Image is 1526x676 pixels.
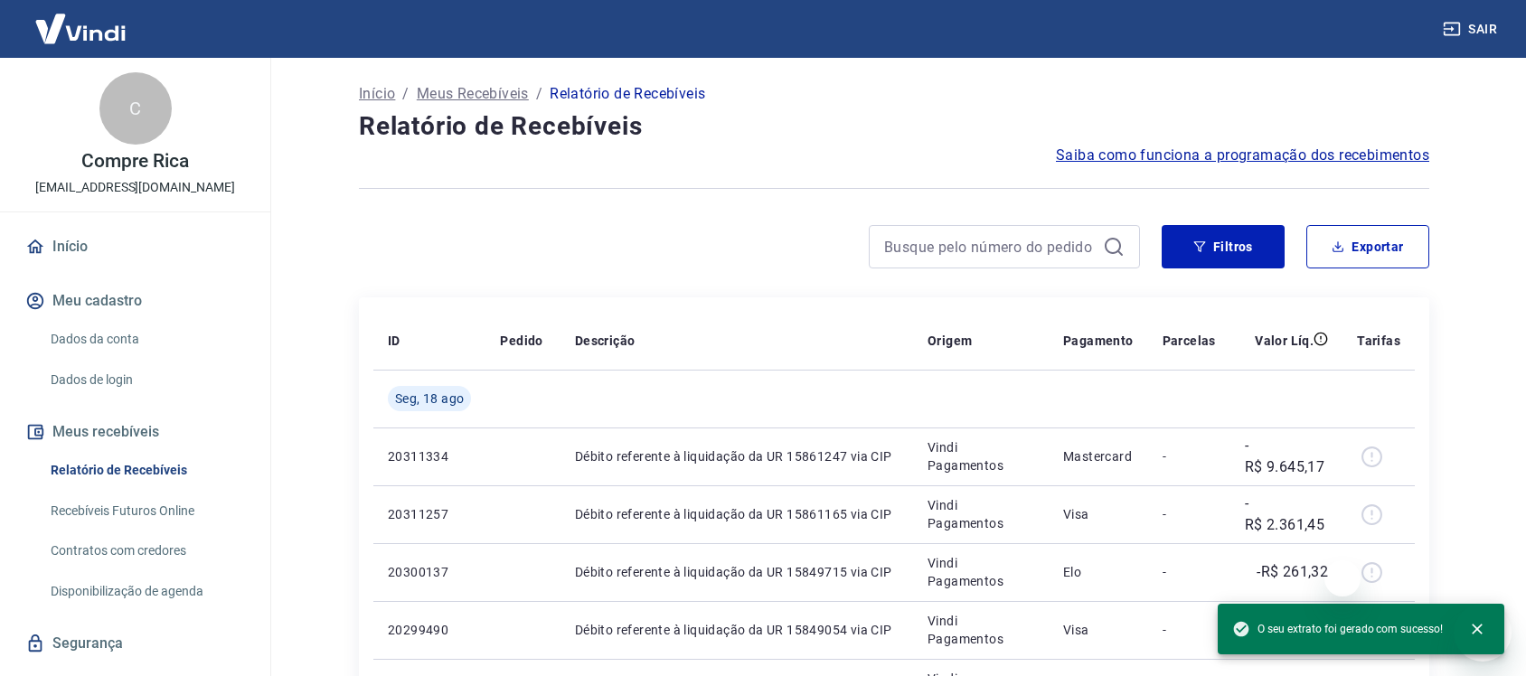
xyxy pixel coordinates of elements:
p: - [1163,505,1216,523]
p: 20311257 [388,505,471,523]
p: Visa [1063,505,1134,523]
img: Vindi [22,1,139,56]
p: Elo [1063,563,1134,581]
a: Meus Recebíveis [417,83,529,105]
p: - [1163,563,1216,581]
a: Início [359,83,395,105]
p: - [1163,621,1216,639]
p: Descrição [575,332,636,350]
a: Relatório de Recebíveis [43,452,249,489]
input: Busque pelo número do pedido [884,233,1096,260]
p: Débito referente à liquidação da UR 15849715 via CIP [575,563,899,581]
a: Disponibilização de agenda [43,573,249,610]
p: Parcelas [1163,332,1216,350]
p: Valor Líq. [1255,332,1314,350]
h4: Relatório de Recebíveis [359,108,1429,145]
a: Dados da conta [43,321,249,358]
p: 20299490 [388,621,471,639]
p: 20300137 [388,563,471,581]
p: Visa [1063,621,1134,639]
button: Sair [1439,13,1504,46]
p: Débito referente à liquidação da UR 15861247 via CIP [575,447,899,465]
button: Filtros [1162,225,1285,268]
p: Vindi Pagamentos [928,554,1034,590]
a: Saiba como funciona a programação dos recebimentos [1056,145,1429,166]
p: Compre Rica [81,152,188,171]
p: -R$ 261,32 [1257,561,1328,583]
p: 20311334 [388,447,471,465]
p: -R$ 2.361,45 [1245,493,1328,536]
p: / [536,83,542,105]
p: -R$ 9.645,17 [1245,435,1328,478]
button: Exportar [1306,225,1429,268]
p: Vindi Pagamentos [928,438,1034,474]
p: Débito referente à liquidação da UR 15861165 via CIP [575,505,899,523]
button: Meu cadastro [22,281,249,321]
p: Débito referente à liquidação da UR 15849054 via CIP [575,621,899,639]
p: Origem [928,332,972,350]
p: Vindi Pagamentos [928,496,1034,532]
iframe: Botão para abrir a janela de mensagens [1454,604,1512,662]
span: Seg, 18 ago [395,390,464,408]
p: Relatório de Recebíveis [550,83,705,105]
span: O seu extrato foi gerado com sucesso! [1232,620,1443,638]
div: C [99,72,172,145]
p: / [402,83,409,105]
a: Início [22,227,249,267]
p: Vindi Pagamentos [928,612,1034,648]
button: Meus recebíveis [22,412,249,452]
p: ID [388,332,400,350]
iframe: Fechar mensagem [1324,560,1361,596]
p: - [1163,447,1216,465]
a: Segurança [22,624,249,663]
p: Pagamento [1063,332,1134,350]
p: Tarifas [1357,332,1400,350]
p: Mastercard [1063,447,1134,465]
a: Contratos com credores [43,532,249,569]
a: Dados de login [43,361,249,399]
a: Recebíveis Futuros Online [43,493,249,530]
p: [EMAIL_ADDRESS][DOMAIN_NAME] [35,178,235,197]
p: Pedido [500,332,542,350]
